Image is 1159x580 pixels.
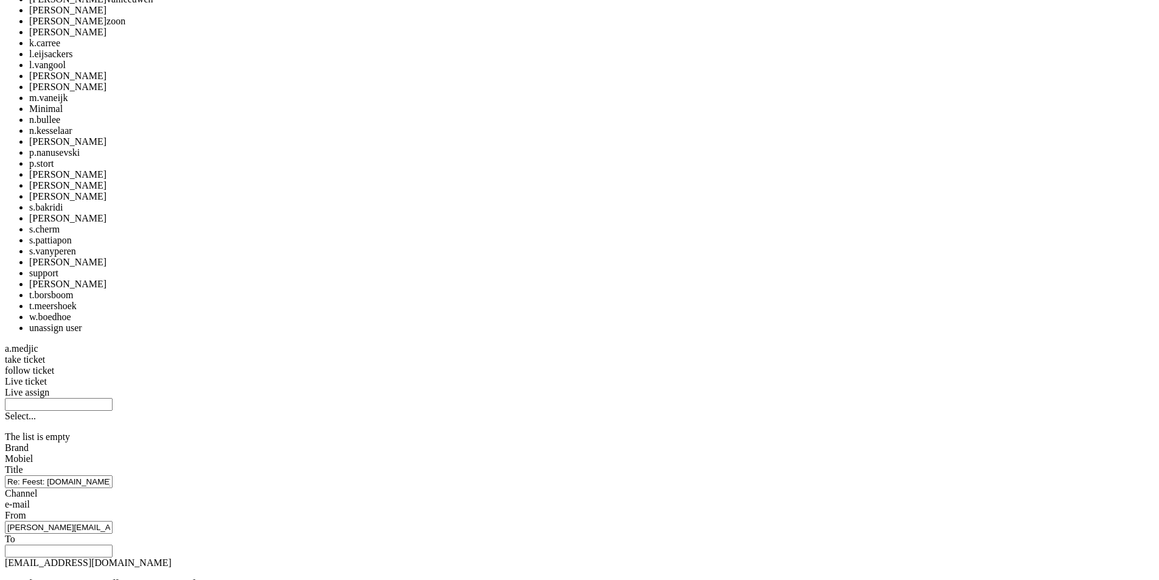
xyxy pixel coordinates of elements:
[5,376,1154,387] div: Live ticket
[29,235,72,245] span: s.pattiapon
[29,290,1154,301] li: t.borsboom
[5,464,1154,475] div: Title
[29,158,54,169] span: p.stort
[5,5,178,54] body: Rich Text Area. Press ALT-0 for help.
[29,279,1154,290] li: t.abdullaev
[5,510,1154,521] div: From
[29,136,1154,147] li: p.loginov
[29,16,125,26] span: [PERSON_NAME]zoon
[29,27,106,37] span: [PERSON_NAME]
[29,169,1154,180] li: r.boere
[29,213,1154,224] li: s.becker
[29,103,1154,114] li: Minimal
[5,343,1154,354] div: a.medjic
[29,27,1154,38] li: k.bossaert
[29,323,1154,334] li: unassign user
[29,114,1154,125] li: n.bullee
[29,38,1154,49] li: k.carree
[29,323,82,333] span: unassign user
[29,103,63,114] span: Minimal
[29,147,1154,158] li: p.nanusevski
[29,49,73,59] span: l.eijsackers
[29,180,106,190] span: [PERSON_NAME]
[29,213,106,223] span: [PERSON_NAME]
[29,38,60,48] span: k.carree
[29,136,106,147] span: [PERSON_NAME]
[29,125,1154,136] li: n.kesselaar
[29,5,1154,16] li: j.weyman
[5,557,172,568] span: [EMAIL_ADDRESS][DOMAIN_NAME]
[29,82,1154,93] li: m.haasnoot
[29,114,60,125] span: n.bullee
[29,312,1154,323] li: w.boedhoe
[29,268,1154,279] li: support
[29,158,1154,169] li: p.stort
[29,224,1154,235] li: s.cherm
[5,499,1154,510] div: e-mail
[29,71,1154,82] li: m.elzinga
[29,202,1154,213] li: s.bakridi
[29,312,71,322] span: w.boedhoe
[29,93,68,103] span: m.vaneijk
[29,125,72,136] span: n.kesselaar
[29,93,1154,103] li: m.vaneijk
[29,301,1154,312] li: t.meershoek
[29,202,63,212] span: s.bakridi
[5,387,1154,398] div: Live assign
[29,49,1154,60] li: l.eijsackers
[5,453,1154,464] div: Mobiel
[5,442,1154,453] div: Brand
[29,301,77,311] span: t.meershoek
[29,268,58,278] span: support
[29,147,80,158] span: p.nanusevski
[29,224,60,234] span: s.cherm
[29,71,106,81] span: [PERSON_NAME]
[29,169,106,180] span: [PERSON_NAME]
[5,432,1154,442] div: The list is empty
[29,279,106,289] span: [PERSON_NAME]
[5,354,1154,365] div: take ticket
[29,191,106,201] span: [PERSON_NAME]
[29,246,1154,257] li: s.vanyperen
[5,411,1154,422] div: Select...
[29,180,1154,191] li: r.terpstra
[29,191,1154,202] li: r.vandermeulen
[29,235,1154,246] li: s.pattiapon
[5,365,1154,376] div: follow ticket
[5,488,1154,499] div: Channel
[29,5,106,15] span: [PERSON_NAME]
[29,257,106,267] span: [PERSON_NAME]
[29,60,1154,71] li: l.vangool
[5,521,113,534] input: email@address.com
[29,246,76,256] span: s.vanyperen
[5,534,1154,545] div: To
[29,16,1154,27] li: j.zoon
[29,257,1154,268] li: s.verbrugghe
[29,290,73,300] span: t.borsboom
[29,82,106,92] span: [PERSON_NAME]
[29,60,66,70] span: l.vangool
